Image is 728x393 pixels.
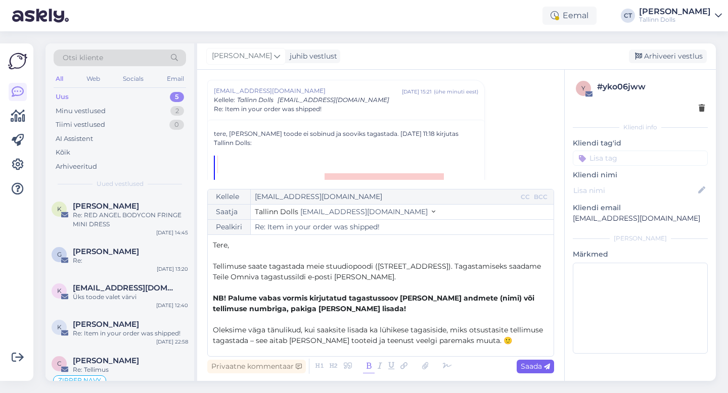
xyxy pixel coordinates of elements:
div: Kõik [56,148,70,158]
img: Askly Logo [8,52,27,71]
img: Tallinn Dolls [325,173,444,186]
span: Oleksime väga tänulikud, kui saaksite lisada ka lühikese tagasiside, miks otsustasite tellimuse t... [213,325,545,345]
div: Socials [121,72,146,85]
input: Lisa tag [573,151,708,166]
p: Kliendi nimi [573,170,708,180]
span: NB! Palume vabas vormis kirjutatud tagastussoov [PERSON_NAME] andmete (nimi) või tellimuse numbri... [213,293,536,313]
span: Re: Item in your order was shipped! [214,105,322,114]
span: ZIPPER NAVY [58,377,101,383]
span: Tallinn Dolls [255,207,298,216]
a: [PERSON_NAME]Tallinn Dolls [639,8,722,24]
div: [DATE] 12:40 [156,302,188,309]
div: Uus [56,92,69,102]
span: Saada [521,362,550,371]
div: Arhiveeri vestlus [629,50,707,63]
span: [EMAIL_ADDRESS][DOMAIN_NAME] [278,96,389,104]
div: ( ühe minuti eest ) [434,88,478,95]
span: Otsi kliente [63,53,103,63]
div: Privaatne kommentaar [207,360,306,373]
p: tere, [PERSON_NAME] toode ei sobinud ja sooviks tagastada. [DATE] 11:18 kirjutas Tallinn Dolls: [214,129,478,148]
div: Kliendi info [573,123,708,132]
div: CT [621,9,635,23]
div: Email [165,72,186,85]
div: Re: [73,256,188,265]
input: Recepient... [251,189,519,204]
span: [PERSON_NAME] [212,51,272,62]
div: Tallinn Dolls [639,16,711,24]
div: 2 [170,106,184,116]
span: Kellele : [214,96,235,104]
div: Saatja [208,205,251,219]
div: Arhiveeritud [56,162,97,172]
div: [DATE] 15:21 [402,88,432,95]
span: K [57,205,62,213]
div: # yko06jww [597,81,705,93]
div: juhib vestlust [286,51,337,62]
input: Lisa nimi [573,185,696,196]
button: Tallinn Dolls [EMAIL_ADDRESS][DOMAIN_NAME] [255,207,435,217]
div: Eemal [542,7,597,25]
div: All [54,72,65,85]
div: [DATE] 14:45 [156,229,188,236]
span: [EMAIL_ADDRESS][DOMAIN_NAME] [214,86,402,95]
div: Tiimi vestlused [56,120,105,130]
div: Minu vestlused [56,106,106,116]
div: Pealkiri [208,220,251,234]
span: y [581,84,585,92]
div: Re: Tellimus [73,365,188,374]
span: [EMAIL_ADDRESS][DOMAIN_NAME] [300,207,428,216]
img: 1gplectq0dr3t-5u88a8juqvo5q [217,156,218,173]
p: Märkmed [573,249,708,260]
div: Üks toode valet värvi [73,292,188,302]
p: Kliendi email [573,203,708,213]
div: BCC [532,192,550,202]
p: Kliendi tag'id [573,138,708,149]
p: [EMAIL_ADDRESS][DOMAIN_NAME] [573,213,708,224]
span: k [57,287,62,294]
span: katarina kirt [73,320,139,329]
div: [DATE] 13:20 [157,265,188,273]
span: Cerlin Pesti [73,356,139,365]
div: 5 [170,92,184,102]
div: Kellele [208,189,251,204]
div: tere [217,156,551,173]
span: Kerttu Rahe-Tammeleht [73,202,139,211]
div: 0 [169,120,184,130]
span: k [57,323,62,331]
span: Tallinn Dolls [237,96,274,104]
div: [DATE] 22:58 [156,338,188,346]
span: C [57,360,62,367]
div: [PERSON_NAME] [573,234,708,243]
span: kadri.kotkas@gmail.com [73,283,178,292]
span: G [57,251,62,258]
span: Gmail Isküll [73,247,139,256]
div: Re: RED ANGEL BODYCON FRINGE MINI DRESS [73,211,188,229]
span: Uued vestlused [97,179,144,188]
div: Web [84,72,102,85]
input: Write subject here... [251,220,554,234]
span: Tellimuse saate tagastada meie stuudiopoodi ([STREET_ADDRESS]). Tagastamiseks saadame Teile Omniv... [213,262,543,281]
span: Tere, [213,240,229,250]
div: CC [519,192,532,202]
div: AI Assistent [56,134,93,144]
div: Re: Item in your order was shipped! [73,329,188,338]
div: [PERSON_NAME] [639,8,711,16]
